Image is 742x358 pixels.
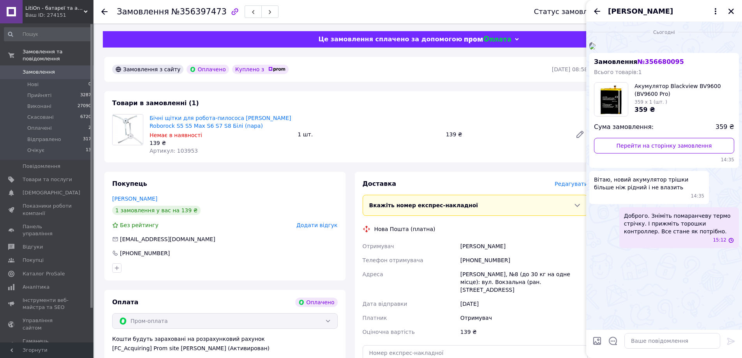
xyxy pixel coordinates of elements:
img: Бічні щітки для робота-пилососа Xiaomi Mijia Roborock S5 S5 Max S6 S7 S8 Білі (пара) [113,115,143,145]
span: Оплачені [27,125,52,132]
div: 1 шт. [294,129,442,140]
div: 139 ₴ [443,129,569,140]
input: Пошук [4,27,92,41]
span: Немає в наявності [150,132,202,138]
div: [FC_Acquiring] Prom site [PERSON_NAME] (Активирован) [112,344,338,352]
span: 0 [88,81,91,88]
span: Покупці [23,257,44,264]
span: Виконані [27,103,51,110]
span: Це замовлення сплачено за допомогою [318,35,462,43]
div: Статус замовлення [534,8,606,16]
span: Доброго. Зніміть помаранчеву термо стрічку. І прижміть торошки контроллер. Все стане як потрібно. [624,212,734,235]
div: Нова Пошта (платна) [372,225,437,233]
div: [PERSON_NAME] [459,239,589,253]
span: Нові [27,81,39,88]
img: evopay logo [464,36,511,43]
time: [DATE] 08:58 [552,66,588,72]
span: Всього товарів: 1 [594,69,642,75]
span: 6720 [80,114,91,121]
div: 139 ₴ [459,325,589,339]
span: № 356680095 [637,58,684,65]
span: 359 ₴ [716,123,734,132]
span: Замовлення [594,58,684,65]
span: Артикул: 103953 [150,148,198,154]
button: Відкрити шаблони відповідей [608,336,618,346]
span: Без рейтингу [120,222,159,228]
img: 96953a11-1ebc-47b9-ae28-40fd21960095_w500_h500 [589,43,596,49]
span: 3287 [80,92,91,99]
span: Додати відгук [296,222,337,228]
div: Ваш ID: 274151 [25,12,93,19]
div: Куплено з [232,65,289,74]
span: Оціночна вартість [363,329,415,335]
span: Товари в замовленні (1) [112,99,199,107]
span: Доставка [363,180,397,187]
span: Каталог ProSale [23,270,65,277]
img: 5552066763_w160_h160_akumulyator-blackview-bv9600.jpg [594,83,628,116]
div: Оплачено [187,65,229,74]
span: Дата відправки [363,301,407,307]
span: 317 [83,136,91,143]
span: Сьогодні [650,29,678,36]
div: Оплачено [295,298,337,307]
img: prom [268,67,286,72]
span: [DEMOGRAPHIC_DATA] [23,189,80,196]
span: Телефон отримувача [363,257,423,263]
a: Бічні щітки для робота-пилососа [PERSON_NAME] Roborock S5 S5 Max S6 S7 S8 Білі (пара) [150,115,291,129]
span: Покупець [112,180,147,187]
span: Адреса [363,271,383,277]
div: 12.08.2025 [589,28,739,36]
span: Аналітика [23,284,49,291]
span: [PERSON_NAME] [608,6,673,16]
div: [PERSON_NAME], №8 (до 30 кг на одне місце): вул. Вокзальна (ран. [STREET_ADDRESS] [459,267,589,297]
span: Вкажіть номер експрес-накладної [369,202,478,208]
a: Перейти на сторінку замовлення [594,138,734,153]
div: Кошти будуть зараховані на розрахунковий рахунок [112,335,338,352]
div: Повернутися назад [101,8,108,16]
span: Замовлення [23,69,55,76]
span: Оплата [112,298,138,306]
span: Прийняті [27,92,51,99]
span: Замовлення [117,7,169,16]
a: [PERSON_NAME] [112,196,157,202]
span: Очікує [27,147,44,154]
span: Товари та послуги [23,176,72,183]
span: Скасовані [27,114,54,121]
span: 14:35 12.08.2025 [594,157,734,163]
button: Назад [592,7,602,16]
div: 1 замовлення у вас на 139 ₴ [112,206,201,215]
span: [EMAIL_ADDRESS][DOMAIN_NAME] [120,236,215,242]
button: [PERSON_NAME] [608,6,720,16]
span: Платник [363,315,387,321]
span: Управління сайтом [23,317,72,331]
span: Відправлено [27,136,61,143]
span: 2 [88,125,91,132]
span: Гаманець компанії [23,338,72,352]
div: [DATE] [459,297,589,311]
div: Отримувач [459,311,589,325]
span: Отримувач [363,243,394,249]
span: 359 ₴ [634,106,655,113]
span: Акумулятор Blackview BV9600 (BV9600 Pro) [634,82,734,98]
span: Панель управління [23,223,72,237]
span: 359 x 1 (шт. ) [634,99,667,105]
span: 13 [86,147,91,154]
span: Відгуки [23,243,43,250]
span: Повідомлення [23,163,60,170]
span: Редагувати [555,181,588,187]
span: Інструменти веб-майстра та SEO [23,297,72,311]
span: №356397473 [171,7,227,16]
span: Вітаю, новий акумулятор трішки більше ніж рідний і не влазить [594,176,704,191]
span: 27090 [78,103,91,110]
span: 15:12 12.08.2025 [713,237,726,243]
span: Замовлення та повідомлення [23,48,93,62]
span: 14:35 12.08.2025 [691,193,705,199]
span: Показники роботи компанії [23,203,72,217]
button: Закрити [726,7,736,16]
div: 139 ₴ [150,139,291,147]
a: Редагувати [572,127,588,142]
span: Сума замовлення: [594,123,654,132]
div: [PHONE_NUMBER] [459,253,589,267]
div: [PHONE_NUMBER] [119,249,171,257]
div: Замовлення з сайту [112,65,183,74]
